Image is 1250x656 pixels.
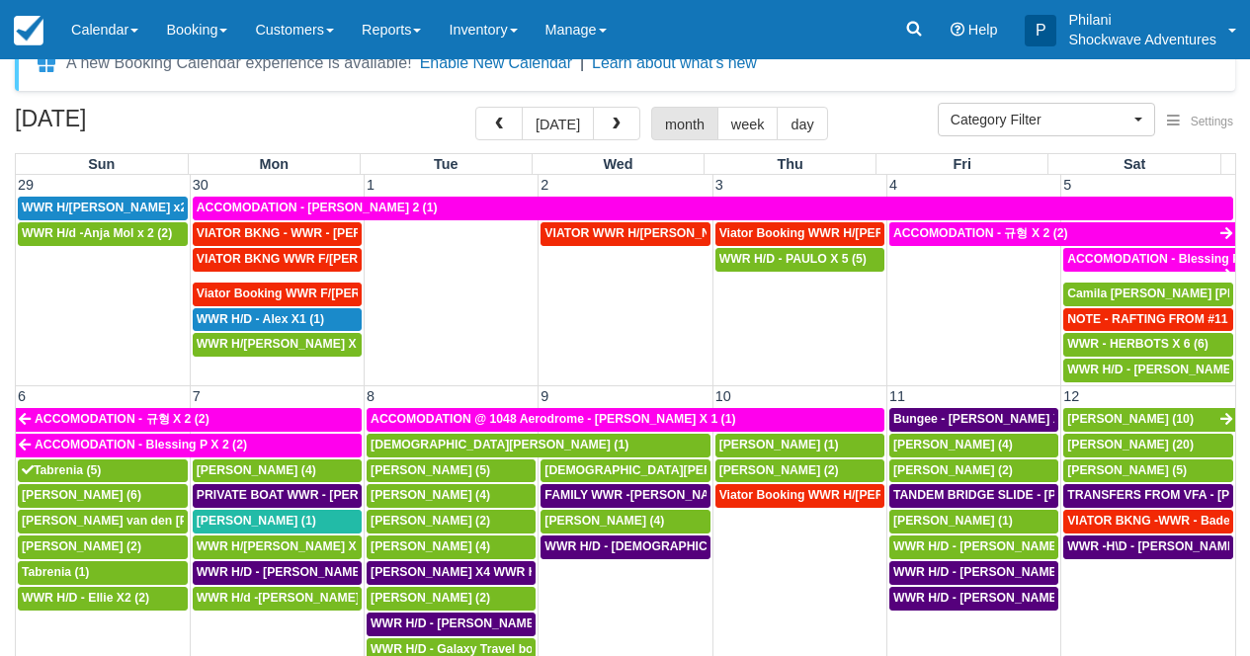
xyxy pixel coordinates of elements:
span: WWR H/D - Ellie X2 (2) [22,591,149,605]
span: Help [968,22,998,38]
a: VIATOR BKNG - WWR - [PERSON_NAME] X 2 (2) [193,222,362,246]
button: [DATE] [522,107,594,140]
span: 6 [16,388,28,404]
a: [PERSON_NAME] (1) [889,510,1058,533]
span: VIATOR WWR H/[PERSON_NAME] 2 (2) [544,226,769,240]
span: [PERSON_NAME] (2) [719,463,839,477]
span: [DEMOGRAPHIC_DATA][PERSON_NAME] (1) [544,463,802,477]
span: 30 [191,177,210,193]
a: VIATOR BKNG -WWR - Badenhorst, [PERSON_NAME] X 5 (5) [1063,510,1233,533]
span: [PERSON_NAME] (1) [893,514,1013,528]
a: ACCOMODATION - Blessing P X 2 (2) [1063,248,1235,272]
a: [PERSON_NAME] (5) [1063,459,1233,483]
span: [DEMOGRAPHIC_DATA][PERSON_NAME] (1) [371,438,628,451]
span: 12 [1061,388,1081,404]
a: [PERSON_NAME] (6) [18,484,188,508]
span: WWR H/d -[PERSON_NAME] X 2 (2) [197,591,399,605]
span: [PERSON_NAME] (20) [1067,438,1194,451]
span: Viator Booking WWR H/[PERSON_NAME] 4 (3) [719,226,985,240]
span: WWR - HERBOTS X 6 (6) [1067,337,1208,351]
a: Viator Booking WWR F/[PERSON_NAME] 2 (1) [193,283,362,306]
a: WWR H/[PERSON_NAME] x2 (2) [18,197,188,220]
span: [PERSON_NAME] (4) [544,514,664,528]
p: Philani [1068,10,1216,30]
a: WWR H/D - [PERSON_NAME] X5 (5) [889,535,1058,559]
a: [DEMOGRAPHIC_DATA][PERSON_NAME] (1) [367,434,710,457]
span: [PERSON_NAME] (2) [371,591,490,605]
span: 1 [365,177,376,193]
a: [PERSON_NAME] (2) [367,587,536,611]
span: ACCOMODATION - [PERSON_NAME] 2 (1) [197,201,438,214]
a: Viator Booking WWR H/[PERSON_NAME] 4 (3) [715,222,884,246]
a: WWR H/D - [PERSON_NAME] X1 (1) [889,587,1058,611]
a: [PERSON_NAME] (1) [193,510,362,533]
a: WWR H/D - [PERSON_NAME] X 5 (5) [367,613,536,636]
a: WWR H/D - Ellie X2 (2) [18,587,188,611]
span: WWR H/D - [PERSON_NAME] X4 (4) [197,565,401,579]
span: Viator Booking WWR H/[PERSON_NAME] x 2 (2) [719,488,995,502]
a: TANDEM BRIDGE SLIDE - [PERSON_NAME] X1 (1) [889,484,1058,508]
a: [PERSON_NAME] (4) [367,535,536,559]
a: Tabrenia (1) [18,561,188,585]
span: FAMILY WWR -[PERSON_NAME] X4 (4) [544,488,768,502]
button: Enable New Calendar [420,53,572,73]
span: 2 [539,177,550,193]
a: VIATOR BKNG WWR F/[PERSON_NAME], [PERSON_NAME] 5 (5) [193,248,362,272]
span: ACCOMODATION - Blessing P X 2 (2) [35,438,247,451]
span: WWR H/[PERSON_NAME] X 4 (4) [197,539,384,553]
span: [PERSON_NAME] (10) [1067,412,1194,426]
span: [PERSON_NAME] (4) [197,463,316,477]
span: WWR H/D - PAULO X 5 (5) [719,252,867,266]
button: Category Filter [938,103,1155,136]
a: ACCOMODATION @ 1048 Aerodrome - [PERSON_NAME] X 1 (1) [367,408,884,432]
a: [PERSON_NAME] (1) [715,434,884,457]
a: Viator Booking WWR H/[PERSON_NAME] x 2 (2) [715,484,884,508]
span: Bungee - [PERSON_NAME] X1 (1) [893,412,1086,426]
span: Settings [1191,115,1233,128]
h2: [DATE] [15,107,265,143]
a: [PERSON_NAME] (5) [367,459,536,483]
a: PRIVATE BOAT WWR - [PERSON_NAME] (1) [193,484,362,508]
a: [PERSON_NAME] (4) [889,434,1058,457]
span: ACCOMODATION - 규형 X 2 (2) [893,226,1068,240]
a: [PERSON_NAME] (4) [367,484,536,508]
p: Shockwave Adventures [1068,30,1216,49]
span: ACCOMODATION - 규형 X 2 (2) [35,412,209,426]
span: Sat [1124,156,1145,172]
a: [PERSON_NAME] (4) [193,459,362,483]
a: WWR H/D - PAULO X 5 (5) [715,248,884,272]
span: [PERSON_NAME] X4 WWR H/D (4) [371,565,567,579]
span: TANDEM BRIDGE SLIDE - [PERSON_NAME] X1 (1) [893,488,1182,502]
a: Tabrenia (5) [18,459,188,483]
span: WWR H/[PERSON_NAME] X 5 (5) [197,337,384,351]
button: month [651,107,718,140]
span: 4 [887,177,899,193]
span: Thu [777,156,802,172]
span: 11 [887,388,907,404]
span: WWR H/[PERSON_NAME] x2 (2) [22,201,206,214]
a: [PERSON_NAME] X4 WWR H/D (4) [367,561,536,585]
span: [PERSON_NAME] (4) [371,488,490,502]
span: Tabrenia (5) [22,463,101,477]
button: week [717,107,779,140]
span: Wed [603,156,632,172]
a: WWR H/D - [PERSON_NAME] X4 (4) [193,561,362,585]
span: WWR H/D - [PERSON_NAME] X5 (5) [893,539,1098,553]
a: [PERSON_NAME] van den [PERSON_NAME] (4) [18,510,188,533]
span: 7 [191,388,203,404]
span: WWR H/D - Galaxy Travel booking x 10 (10) [371,642,618,656]
span: 10 [713,388,733,404]
span: [PERSON_NAME] (1) [197,514,316,528]
span: [PERSON_NAME] (5) [371,463,490,477]
a: [PERSON_NAME] (2) [18,535,188,559]
a: WWR H/[PERSON_NAME] X 4 (4) [193,535,362,559]
span: | [580,54,584,71]
span: Category Filter [951,110,1129,129]
span: Tue [434,156,458,172]
div: P [1025,15,1056,46]
a: [PERSON_NAME] (2) [715,459,884,483]
a: WWR H/[PERSON_NAME] X 5 (5) [193,333,362,357]
a: [PERSON_NAME] (2) [367,510,536,533]
span: [PERSON_NAME] (2) [22,539,141,553]
a: WWR H/D - Alex X1 (1) [193,308,362,332]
